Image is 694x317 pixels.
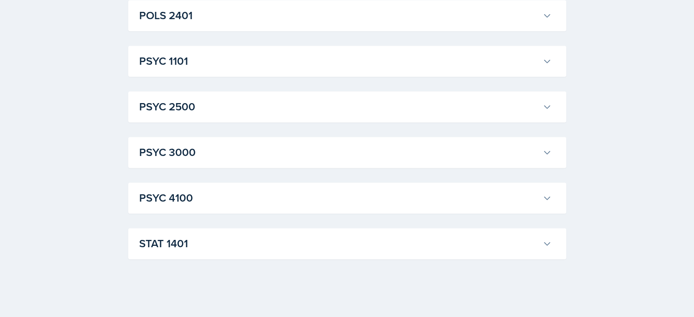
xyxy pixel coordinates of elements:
h3: PSYC 3000 [139,144,539,161]
button: PSYC 3000 [137,142,553,162]
button: PSYC 1101 [137,51,553,71]
h3: STAT 1401 [139,235,539,252]
h3: PSYC 4100 [139,190,539,206]
button: STAT 1401 [137,234,553,254]
h3: PSYC 2500 [139,99,539,115]
h3: PSYC 1101 [139,53,539,69]
h3: POLS 2401 [139,7,539,24]
button: PSYC 2500 [137,97,553,117]
button: POLS 2401 [137,5,553,26]
button: PSYC 4100 [137,188,553,208]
